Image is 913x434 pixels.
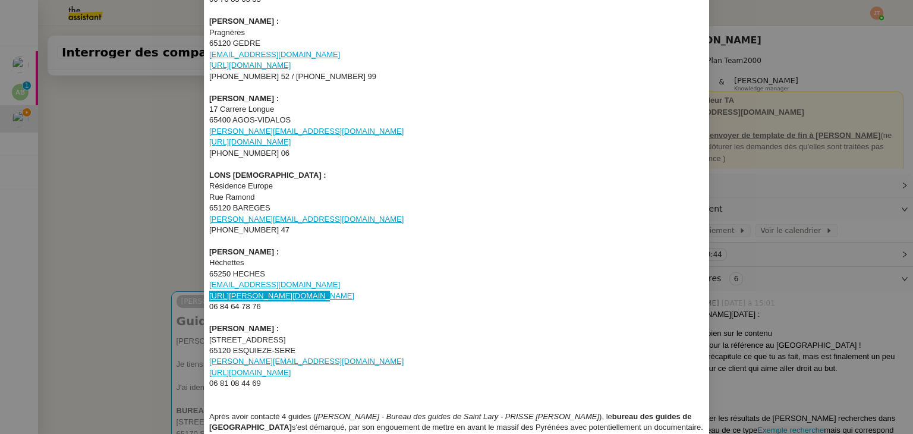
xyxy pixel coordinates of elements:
div: 06 81 08 44 69 [209,378,704,389]
a: [URL][PERSON_NAME][DOMAIN_NAME] [209,291,354,300]
a: [PERSON_NAME][EMAIL_ADDRESS][DOMAIN_NAME] [209,357,404,366]
strong: [PERSON_NAME] : [209,324,279,333]
div: 65250 HECHES [209,269,704,279]
a: [URL][DOMAIN_NAME] [209,61,291,70]
a: [URL][DOMAIN_NAME] [209,137,291,146]
div: 65120 GEDRE [209,38,704,49]
div: Pragnères [209,27,704,38]
div: 06 84 64 78 76 [209,301,704,312]
div: [PHONE_NUMBER] 06 [209,148,704,159]
div: 65400 AGOS-VIDALOS [209,115,704,125]
a: [EMAIL_ADDRESS][DOMAIN_NAME] [209,50,340,59]
div: 65120 ESQUIEZE-SERE [209,345,704,356]
div: [PHONE_NUMBER] 47 [209,225,704,235]
div: Héchettes [209,257,704,268]
strong: LONS [DEMOGRAPHIC_DATA] : [209,171,326,180]
strong: [PERSON_NAME] : [209,94,279,103]
div: [PHONE_NUMBER] 52 / [PHONE_NUMBER] 99 [209,71,704,82]
strong: [PERSON_NAME] : [209,17,279,26]
a: [URL][DOMAIN_NAME] [209,368,291,377]
a: [PERSON_NAME][EMAIL_ADDRESS][DOMAIN_NAME] [209,215,404,224]
div: 17 Carrere Longue [209,104,704,115]
a: [EMAIL_ADDRESS][DOMAIN_NAME] [209,280,340,289]
div: [STREET_ADDRESS] [209,335,704,345]
strong: [PERSON_NAME] : [209,247,279,256]
a: [PERSON_NAME][EMAIL_ADDRESS][DOMAIN_NAME] [209,127,404,136]
div: Rue Ramond [209,192,704,203]
div: Résidence Europe [209,181,704,191]
em: [PERSON_NAME] - Bureau des guides de Saint Lary - PRISSE [PERSON_NAME] [316,412,599,421]
div: 65120 BAREGES [209,203,704,213]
